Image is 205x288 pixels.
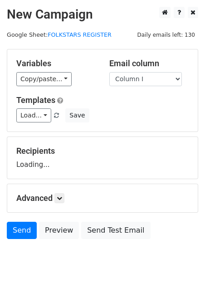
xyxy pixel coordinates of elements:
h5: Variables [16,59,96,68]
a: Templates [16,95,55,105]
a: Preview [39,222,79,239]
div: Loading... [16,146,189,170]
button: Save [65,108,89,122]
a: Daily emails left: 130 [134,31,198,38]
h5: Recipients [16,146,189,156]
span: Daily emails left: 130 [134,30,198,40]
small: Google Sheet: [7,31,112,38]
a: Send [7,222,37,239]
h5: Email column [109,59,189,68]
h2: New Campaign [7,7,198,22]
h5: Advanced [16,193,189,203]
iframe: Chat Widget [160,244,205,288]
a: FOLKSTARS REGISTER [48,31,112,38]
a: Send Test Email [81,222,150,239]
a: Copy/paste... [16,72,72,86]
a: Load... [16,108,51,122]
